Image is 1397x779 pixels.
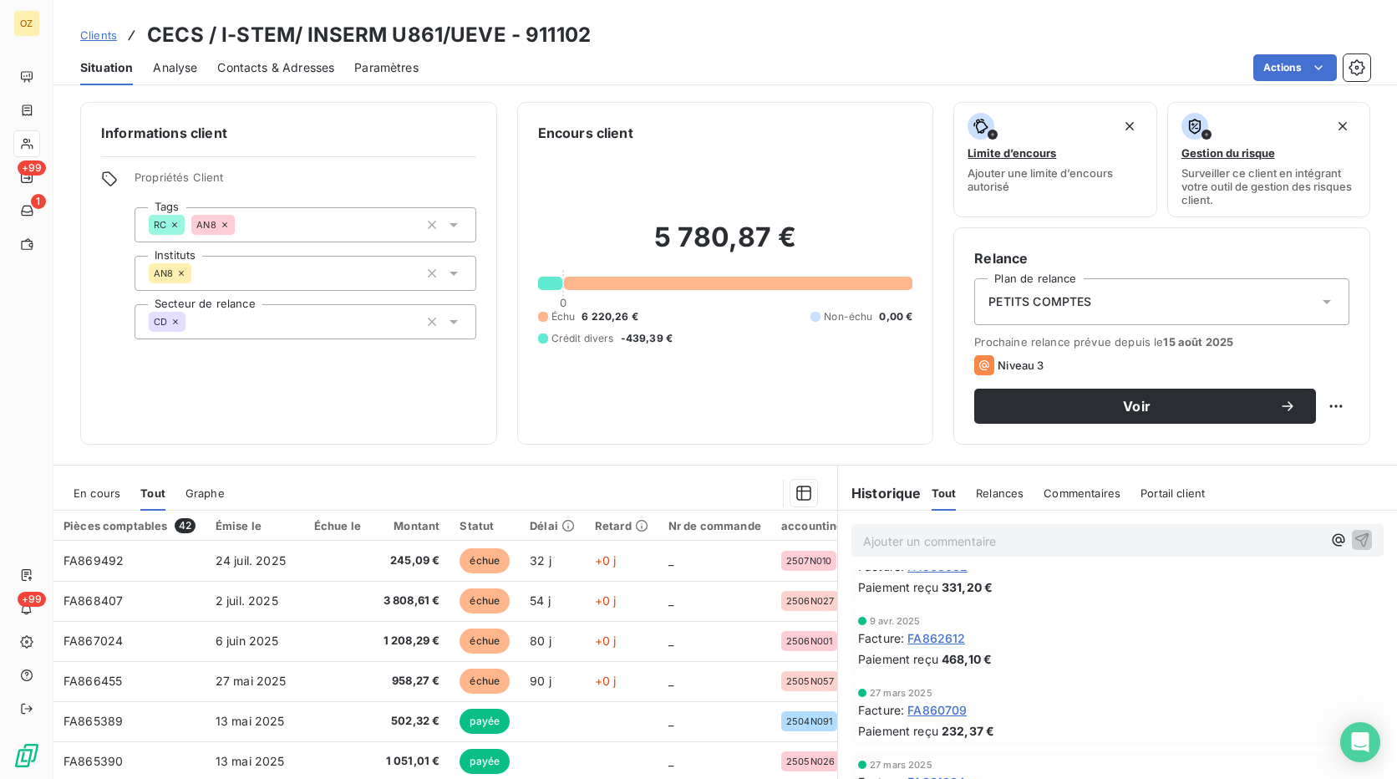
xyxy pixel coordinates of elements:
[942,578,993,596] span: 331,20 €
[381,552,440,569] span: 245,09 €
[595,634,617,648] span: +0 j
[13,197,39,224] a: 1
[460,669,510,694] span: échue
[530,674,551,688] span: 90 j
[216,714,285,728] span: 13 mai 2025
[153,59,197,76] span: Analyse
[460,519,510,532] div: Statut
[786,636,832,646] span: 2506N001
[781,519,901,532] div: accountingReference
[80,27,117,43] a: Clients
[314,519,361,532] div: Échue le
[63,714,123,728] span: FA865389
[381,713,440,730] span: 502,32 €
[18,160,46,176] span: +99
[668,634,673,648] span: _
[870,616,921,626] span: 9 avr. 2025
[216,754,285,768] span: 13 mai 2025
[942,722,994,740] span: 232,37 €
[786,676,834,686] span: 2505N057
[974,335,1349,349] span: Prochaine relance prévue depuis le
[185,486,225,500] span: Graphe
[101,123,476,143] h6: Informations client
[786,556,831,566] span: 2507N010
[460,548,510,573] span: échue
[1340,722,1380,762] div: Open Intercom Messenger
[63,518,196,533] div: Pièces comptables
[31,194,46,209] span: 1
[560,296,566,309] span: 0
[968,166,1142,193] span: Ajouter une limite d’encours autorisé
[140,486,165,500] span: Tout
[968,146,1056,160] span: Limite d’encours
[80,28,117,42] span: Clients
[1181,166,1356,206] span: Surveiller ce client en intégrant votre outil de gestion des risques client.
[858,629,904,647] span: Facture :
[551,309,576,324] span: Échu
[216,674,287,688] span: 27 mai 2025
[460,629,510,654] span: échue
[870,760,932,770] span: 27 mars 2025
[1253,54,1337,81] button: Actions
[668,553,673,568] span: _
[217,59,334,76] span: Contacts & Adresses
[63,674,122,688] span: FA866455
[858,578,938,596] span: Paiement reçu
[13,164,39,191] a: +99
[13,10,40,37] div: OZ
[976,486,1024,500] span: Relances
[907,701,967,719] span: FA860709
[185,314,199,329] input: Ajouter une valeur
[381,753,440,770] span: 1 051,01 €
[216,553,286,568] span: 24 juil. 2025
[18,592,46,607] span: +99
[838,483,922,503] h6: Historique
[154,220,166,230] span: RC
[668,593,673,608] span: _
[668,714,673,728] span: _
[80,59,133,76] span: Situation
[63,754,123,768] span: FA865390
[381,633,440,649] span: 1 208,29 €
[538,123,633,143] h6: Encours client
[595,674,617,688] span: +0 j
[530,553,551,568] span: 32 j
[879,309,912,324] span: 0,00 €
[932,486,957,500] span: Tout
[538,221,913,271] h2: 5 780,87 €
[974,389,1316,424] button: Voir
[63,553,124,568] span: FA869492
[858,650,938,668] span: Paiement reçu
[191,266,205,281] input: Ajouter une valeur
[216,634,279,648] span: 6 juin 2025
[381,673,440,690] span: 958,27 €
[63,634,123,648] span: FA867024
[154,268,173,278] span: AN8
[460,709,510,734] span: payée
[460,749,510,774] span: payée
[530,634,551,648] span: 80 j
[998,359,1044,372] span: Niveau 3
[595,553,617,568] span: +0 j
[974,248,1349,268] h6: Relance
[1181,146,1275,160] span: Gestion du risque
[530,593,551,608] span: 54 j
[235,217,248,232] input: Ajouter une valeur
[135,171,476,194] span: Propriétés Client
[870,688,932,698] span: 27 mars 2025
[1167,102,1370,217] button: Gestion du risqueSurveiller ce client en intégrant votre outil de gestion des risques client.
[74,486,120,500] span: En cours
[858,701,904,719] span: Facture :
[595,519,648,532] div: Retard
[1140,486,1205,500] span: Portail client
[786,716,832,726] span: 2504N091
[668,754,673,768] span: _
[551,331,614,346] span: Crédit divers
[786,596,834,606] span: 2506N027
[354,59,419,76] span: Paramètres
[381,519,440,532] div: Montant
[175,518,196,533] span: 42
[621,331,673,346] span: -439,39 €
[196,220,216,230] span: AN8
[595,593,617,608] span: +0 j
